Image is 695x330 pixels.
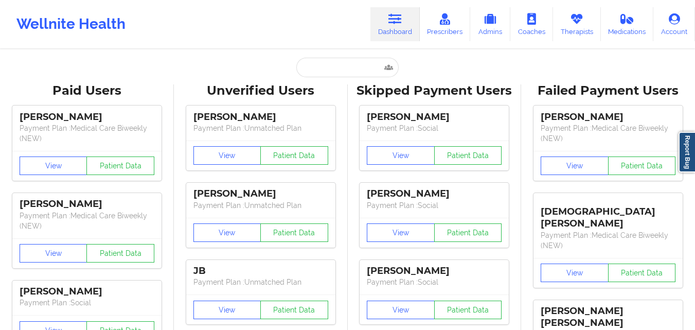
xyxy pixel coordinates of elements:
p: Payment Plan : Medical Care Biweekly (NEW) [541,230,675,251]
button: View [367,146,435,165]
a: Coaches [510,7,553,41]
a: Admins [470,7,510,41]
div: [PERSON_NAME] [367,188,502,200]
a: Medications [601,7,654,41]
button: View [193,301,261,319]
p: Payment Plan : Medical Care Biweekly (NEW) [20,123,154,144]
p: Payment Plan : Social [367,200,502,211]
p: Payment Plan : Medical Care Biweekly (NEW) [20,211,154,231]
p: Payment Plan : Medical Care Biweekly (NEW) [541,123,675,144]
button: Patient Data [434,146,502,165]
button: Patient Data [86,244,154,263]
a: Therapists [553,7,601,41]
p: Payment Plan : Social [367,277,502,287]
div: [DEMOGRAPHIC_DATA][PERSON_NAME] [541,198,675,230]
div: [PERSON_NAME] [20,111,154,123]
p: Payment Plan : Unmatched Plan [193,200,328,211]
div: Unverified Users [181,83,341,99]
p: Payment Plan : Unmatched Plan [193,123,328,133]
button: View [20,244,87,263]
button: Patient Data [86,157,154,175]
button: View [367,223,435,242]
a: Dashboard [370,7,420,41]
div: [PERSON_NAME] [367,265,502,277]
div: [PERSON_NAME] [PERSON_NAME] [541,305,675,329]
div: [PERSON_NAME] [193,188,328,200]
button: Patient Data [434,301,502,319]
div: [PERSON_NAME] [193,111,328,123]
a: Report Bug [679,132,695,172]
div: [PERSON_NAME] [20,198,154,210]
button: Patient Data [608,264,676,282]
div: Failed Payment Users [528,83,688,99]
div: [PERSON_NAME] [367,111,502,123]
button: View [541,157,609,175]
p: Payment Plan : Social [367,123,502,133]
button: Patient Data [260,301,328,319]
div: JB [193,265,328,277]
button: Patient Data [260,223,328,242]
button: View [20,157,87,175]
div: Skipped Payment Users [355,83,514,99]
button: Patient Data [260,146,328,165]
button: View [193,223,261,242]
button: View [193,146,261,165]
button: Patient Data [608,157,676,175]
div: [PERSON_NAME] [541,111,675,123]
button: Patient Data [434,223,502,242]
a: Prescribers [420,7,471,41]
div: Paid Users [7,83,167,99]
p: Payment Plan : Social [20,298,154,308]
p: Payment Plan : Unmatched Plan [193,277,328,287]
div: [PERSON_NAME] [20,286,154,298]
button: View [541,264,609,282]
a: Account [653,7,695,41]
button: View [367,301,435,319]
